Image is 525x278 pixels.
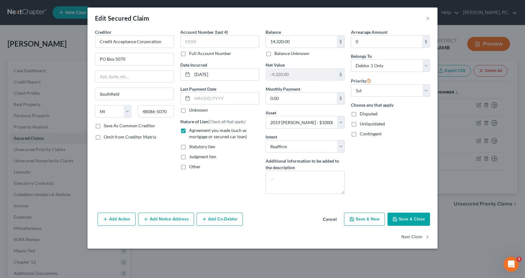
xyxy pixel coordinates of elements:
span: Omit from Creditor Matrix [104,134,156,139]
button: Add Action [97,213,136,226]
div: $ [337,93,344,104]
label: Arrearage Amount [351,29,387,35]
button: Save & New [344,213,385,226]
div: $ [337,68,344,80]
label: Intent [266,134,277,140]
label: Balance Unknown [274,50,309,57]
label: Date Incurred [180,62,207,68]
button: Save & Close [387,213,430,226]
button: × [426,14,430,22]
label: Net Value [266,62,285,68]
label: Full Account Number [189,50,231,57]
button: Cancel [318,213,342,226]
span: Disputed [360,111,377,116]
label: Additional information to be added to the description [266,158,345,171]
span: Agreement you made (such as mortgage or secured car loan) [189,128,247,139]
span: Other [189,164,201,169]
button: Add Co-Debtor [197,213,243,226]
span: Belongs To [351,53,372,59]
input: Enter city... [95,88,174,100]
input: Apt, Suite, etc... [95,71,174,83]
label: Account Number (last 4) [180,29,228,35]
input: MM/DD/YYYY [192,68,259,80]
div: $ [422,36,430,48]
input: Search creditor by name... [95,35,174,48]
input: 0.00 [351,36,422,48]
label: Balance [266,29,281,35]
span: Statutory lien [189,144,215,149]
span: Judgment lien [189,154,216,159]
span: Contingent [360,131,382,136]
button: Add Notice Address [138,213,194,226]
input: Enter address... [95,53,174,65]
span: 5 [517,257,522,262]
label: Priority [351,77,371,84]
input: XXXX [180,35,259,48]
label: Nature of Lien [180,118,246,125]
label: Choose any that apply [351,102,430,108]
button: Next Claim [401,231,430,244]
span: Creditor [95,29,112,35]
input: 0.00 [266,68,337,80]
input: MM/DD/YYYY [192,93,259,104]
span: Asset [266,110,276,115]
label: Last Payment Date [180,86,216,92]
iframe: Intercom live chat [504,257,519,272]
label: Unknown [189,107,208,113]
input: Enter zip... [138,105,174,118]
input: 0.00 [266,93,337,104]
input: 0.00 [266,36,337,48]
label: Monthly Payment [266,86,300,92]
div: $ [337,36,344,48]
label: Save As Common Creditor [104,123,155,129]
span: Unliquidated [360,121,385,126]
div: Edit Secured Claim [95,14,149,23]
span: (Check all that apply) [208,119,246,124]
